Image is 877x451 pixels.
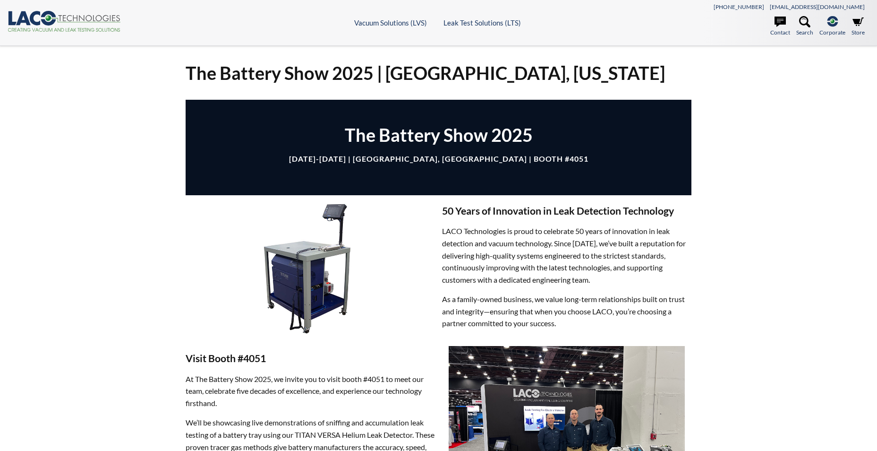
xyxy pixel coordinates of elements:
h4: [DATE]-[DATE] | [GEOGRAPHIC_DATA], [GEOGRAPHIC_DATA] | Booth #4051 [200,154,677,164]
h1: The Battery Show 2025 | [GEOGRAPHIC_DATA], [US_STATE] [186,61,691,85]
a: [PHONE_NUMBER] [714,3,764,10]
p: LACO Technologies is proud to celebrate 50 years of innovation in leak detection and vacuum techn... [442,225,691,286]
h3: Visit Booth #4051 [186,352,435,365]
span: Corporate [819,28,845,37]
a: Search [796,16,813,37]
a: Vacuum Solutions (LVS) [354,18,427,27]
a: [EMAIL_ADDRESS][DOMAIN_NAME] [770,3,865,10]
a: Contact [770,16,790,37]
a: Store [851,16,865,37]
p: At The Battery Show 2025, we invite you to visit booth #4051 to meet our team, celebrate five dec... [186,373,435,409]
img: PRODUCT_template1-Product_1000x562.jpg [186,195,435,336]
h3: 50 Years of Innovation in Leak Detection Technology [442,205,691,218]
p: As a family-owned business, we value long-term relationships built on trust and integrity—ensurin... [442,293,691,330]
a: Leak Test Solutions (LTS) [443,18,521,27]
h1: The Battery Show 2025 [200,123,677,147]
